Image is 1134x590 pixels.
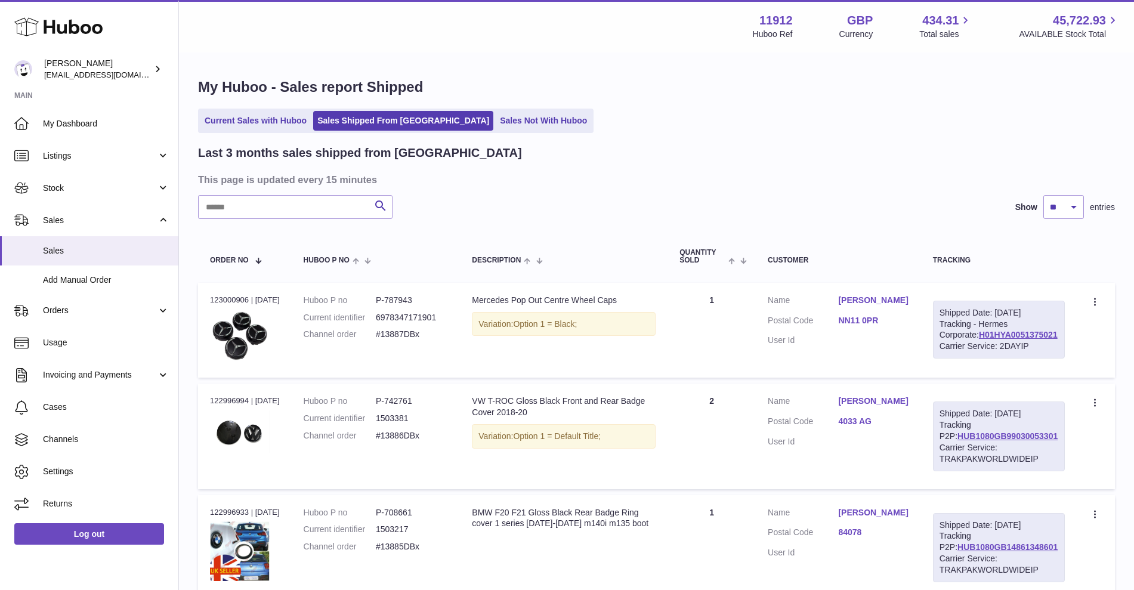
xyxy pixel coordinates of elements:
[198,78,1115,97] h1: My Huboo - Sales report Shipped
[838,416,909,427] a: 4033 AG
[210,521,270,581] img: $_12.JPG
[668,283,756,378] td: 1
[1090,202,1115,213] span: entries
[210,309,270,363] img: PhotoRoom-20230110_213810_16.png
[940,553,1058,576] div: Carrier Service: TRAKPAKWORLDWIDEIP
[768,547,838,558] dt: User Id
[304,541,376,552] dt: Channel order
[922,13,959,29] span: 434.31
[933,257,1065,264] div: Tracking
[304,507,376,518] dt: Huboo P no
[768,396,838,410] dt: Name
[933,401,1065,471] div: Tracking P2P:
[472,257,521,264] span: Description
[759,13,793,29] strong: 11912
[979,330,1058,339] a: H01HYA0051375021
[376,541,448,552] dd: #13885DBx
[838,507,909,518] a: [PERSON_NAME]
[376,295,448,306] dd: P-787943
[198,173,1112,186] h3: This page is updated every 15 minutes
[304,413,376,424] dt: Current identifier
[768,436,838,447] dt: User Id
[43,215,157,226] span: Sales
[839,29,873,40] div: Currency
[200,111,311,131] a: Current Sales with Huboo
[753,29,793,40] div: Huboo Ref
[376,413,448,424] dd: 1503381
[14,523,164,545] a: Log out
[838,315,909,326] a: NN11 0PR
[940,520,1058,531] div: Shipped Date: [DATE]
[376,396,448,407] dd: P-742761
[43,274,169,286] span: Add Manual Order
[43,245,169,257] span: Sales
[768,527,838,541] dt: Postal Code
[933,301,1065,359] div: Tracking - Hermes Corporate:
[940,408,1058,419] div: Shipped Date: [DATE]
[472,424,656,449] div: Variation:
[513,431,601,441] span: Option 1 = Default Title;
[472,396,656,418] div: VW T-ROC Gloss Black Front and Rear Badge Cover 2018-20
[304,312,376,323] dt: Current identifier
[1019,13,1120,40] a: 45,722.93 AVAILABLE Stock Total
[43,183,157,194] span: Stock
[957,542,1058,552] a: HUB1080GB14861348601
[376,329,448,340] dd: #13887DBx
[43,337,169,348] span: Usage
[838,527,909,538] a: 84078
[304,257,350,264] span: Huboo P no
[43,401,169,413] span: Cases
[44,70,175,79] span: [EMAIL_ADDRESS][DOMAIN_NAME]
[668,384,756,489] td: 2
[210,410,270,453] img: VWT-Roc18-20.jpg
[940,341,1058,352] div: Carrier Service: 2DAYIP
[496,111,591,131] a: Sales Not With Huboo
[210,295,280,305] div: 123000906 | [DATE]
[210,396,280,406] div: 122996994 | [DATE]
[768,295,838,309] dt: Name
[472,295,656,306] div: Mercedes Pop Out Centre Wheel Caps
[376,507,448,518] dd: P-708661
[210,257,249,264] span: Order No
[940,307,1058,319] div: Shipped Date: [DATE]
[43,434,169,445] span: Channels
[43,305,157,316] span: Orders
[768,335,838,346] dt: User Id
[198,145,522,161] h2: Last 3 months sales shipped from [GEOGRAPHIC_DATA]
[768,257,909,264] div: Customer
[768,507,838,521] dt: Name
[304,430,376,441] dt: Channel order
[313,111,493,131] a: Sales Shipped From [GEOGRAPHIC_DATA]
[957,431,1058,441] a: HUB1080GB99030053301
[14,60,32,78] img: info@carbonmyride.com
[304,396,376,407] dt: Huboo P no
[43,498,169,509] span: Returns
[43,369,157,381] span: Invoicing and Payments
[376,312,448,323] dd: 6978347171901
[376,524,448,535] dd: 1503217
[376,430,448,441] dd: #13886DBx
[1015,202,1037,213] label: Show
[679,249,725,264] span: Quantity Sold
[838,295,909,306] a: [PERSON_NAME]
[768,416,838,430] dt: Postal Code
[472,507,656,530] div: BMW F20 F21 Gloss Black Rear Badge Ring cover 1 series [DATE]-[DATE] m140i m135 boot
[1053,13,1106,29] span: 45,722.93
[44,58,152,81] div: [PERSON_NAME]
[43,466,169,477] span: Settings
[513,319,577,329] span: Option 1 = Black;
[1019,29,1120,40] span: AVAILABLE Stock Total
[919,13,972,40] a: 434.31 Total sales
[838,396,909,407] a: [PERSON_NAME]
[933,513,1065,582] div: Tracking P2P:
[43,150,157,162] span: Listings
[940,442,1058,465] div: Carrier Service: TRAKPAKWORLDWIDEIP
[919,29,972,40] span: Total sales
[768,315,838,329] dt: Postal Code
[304,295,376,306] dt: Huboo P no
[472,312,656,336] div: Variation:
[210,507,280,518] div: 122996933 | [DATE]
[847,13,873,29] strong: GBP
[43,118,169,129] span: My Dashboard
[304,524,376,535] dt: Current identifier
